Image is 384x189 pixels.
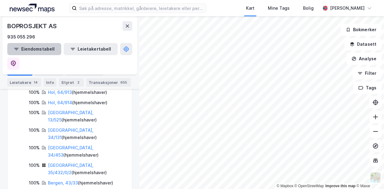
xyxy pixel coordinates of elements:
div: 655 [119,79,128,85]
a: Bergen, 43/33 [48,180,78,185]
a: [GEOGRAPHIC_DATA], 13/525 [48,110,93,122]
div: Styret [59,78,84,87]
a: Hol, 64/913 [48,90,72,95]
button: Eiendomstabell [7,43,61,55]
button: Datasett [345,38,382,50]
a: [GEOGRAPHIC_DATA], 34/131 [48,128,93,140]
div: 100% [29,109,40,116]
div: 100% [29,179,40,187]
div: 100% [29,127,40,134]
div: Info [44,78,56,87]
div: Mine Tags [268,5,290,12]
div: 935 055 296 [7,33,35,41]
a: OpenStreetMap [295,184,324,188]
div: Leietakere [7,78,41,87]
div: BOPROSJEKT AS [7,21,58,31]
div: ( hjemmelshaver ) [48,109,125,124]
a: [GEOGRAPHIC_DATA], 35/432/0/2 [48,163,93,175]
button: Bokmerker [341,24,382,36]
button: Tags [353,82,382,94]
input: Søk på adresse, matrikkel, gårdeiere, leietakere eller personer [77,4,206,13]
div: Kart [246,5,254,12]
a: Hol, 64/914 [48,100,72,105]
div: 100% [29,89,40,96]
a: Mapbox [277,184,293,188]
div: ( hjemmelshaver ) [48,127,125,141]
div: 100% [29,99,40,106]
button: Analyse [346,53,382,65]
iframe: Chat Widget [354,160,384,189]
div: 14 [32,79,39,85]
div: ( hjemmelshaver ) [48,162,125,176]
div: ( hjemmelshaver ) [48,179,113,187]
div: Transaksjoner [86,78,131,87]
button: Filter [352,67,382,79]
div: 2 [75,79,81,85]
div: ( hjemmelshaver ) [48,99,107,106]
div: [PERSON_NAME] [330,5,365,12]
div: 100% [29,144,40,151]
div: ( hjemmelshaver ) [48,89,107,96]
button: Leietakertabell [64,43,118,55]
div: Bolig [303,5,314,12]
a: Improve this map [325,184,355,188]
img: logo.a4113a55bc3d86da70a041830d287a7e.svg [10,4,55,13]
div: 100% [29,162,40,169]
a: [GEOGRAPHIC_DATA], 34/453 [48,145,93,157]
div: ( hjemmelshaver ) [48,144,125,159]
